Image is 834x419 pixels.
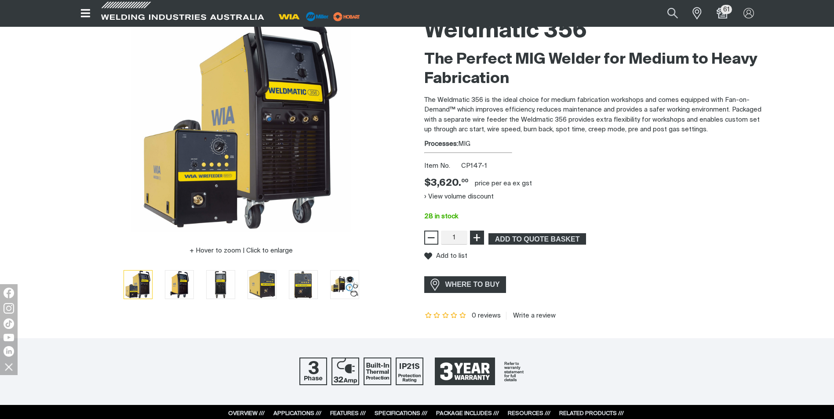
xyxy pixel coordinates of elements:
button: Go to slide 4 [248,270,277,299]
sup: 00 [461,178,468,183]
a: miller [331,13,363,20]
a: 3 Year Warranty [428,354,535,390]
img: Instagram [4,303,14,314]
img: TikTok [4,318,14,329]
div: MIG [424,139,762,149]
a: FEATURES /// [330,411,366,416]
span: ADD TO QUOTE BASKET [489,233,585,245]
a: OVERVIEW /// [228,411,265,416]
button: Search products [658,4,688,23]
img: Facebook [4,288,14,298]
span: Rating: {0} [424,313,467,319]
img: Three Phase [299,358,327,385]
span: 0 reviews [472,312,501,319]
button: Hover to zoom | Click to enlarge [184,246,298,256]
a: Write a review [506,312,556,320]
span: 28 in stock [424,213,458,220]
a: PACKAGE INCLUDES /// [436,411,499,416]
img: Weldmatic 356 [289,271,317,299]
img: 32 Amp Supply Plug [331,358,359,385]
img: Built In Thermal Protection [364,358,391,385]
img: Weldmatic 356 [131,13,351,232]
p: The Weldmatic 356 is the ideal choice for medium fabrication workshops and comes equipped with Fa... [424,95,762,135]
strong: Processes: [424,141,458,147]
span: CP147-1 [461,163,487,169]
a: RELATED PRODUCTS /// [559,411,624,416]
img: Weldmatic 356 [207,271,235,299]
img: hide socials [1,359,16,374]
img: LinkedIn [4,346,14,357]
div: price per EA [475,179,511,188]
span: Add to list [436,252,467,260]
button: Go to slide 6 [330,270,359,299]
button: Go to slide 3 [206,270,235,299]
button: Add Weldmatic 356 to the shopping cart [488,233,586,245]
span: − [427,230,435,245]
a: WHERE TO BUY [424,276,506,293]
div: Price [424,177,468,190]
input: Product name or item number... [647,4,688,23]
span: $3,620. [424,177,468,190]
a: SPECIFICATIONS /// [375,411,427,416]
img: Weldmatic 356 [165,271,193,299]
img: IP21S Protection Rating [396,358,423,385]
h1: Weldmatic 356 [424,17,762,46]
h2: The Perfect MIG Welder for Medium to Heavy Fabrication [424,50,762,89]
button: View volume discount [424,190,494,204]
button: Go to slide 2 [165,270,194,299]
button: Go to slide 5 [289,270,318,299]
img: miller [331,10,363,23]
div: ex gst [513,179,532,188]
img: YouTube [4,334,14,341]
img: Weldmatic 356 [124,271,152,299]
a: APPLICATIONS /// [273,411,321,416]
img: Weldmatic 356 [248,271,276,299]
button: Go to slide 1 [124,270,153,299]
span: + [473,230,481,245]
img: Weldmatic 356 [331,271,359,299]
a: RESOURCES /// [508,411,550,416]
button: Add to list [424,252,467,260]
span: WHERE TO BUY [440,278,506,292]
span: Item No. [424,161,460,171]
